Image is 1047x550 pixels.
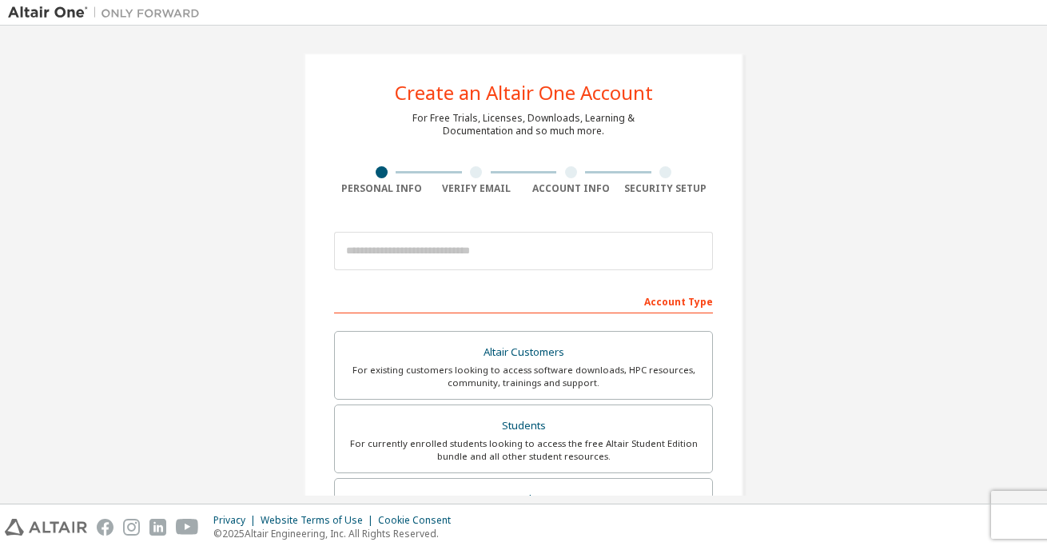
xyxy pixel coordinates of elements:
[8,5,208,21] img: Altair One
[5,519,87,536] img: altair_logo.svg
[261,514,378,527] div: Website Terms of Use
[334,182,429,195] div: Personal Info
[344,415,703,437] div: Students
[523,182,619,195] div: Account Info
[412,112,635,137] div: For Free Trials, Licenses, Downloads, Learning & Documentation and so much more.
[344,341,703,364] div: Altair Customers
[213,514,261,527] div: Privacy
[344,364,703,389] div: For existing customers looking to access software downloads, HPC resources, community, trainings ...
[619,182,714,195] div: Security Setup
[213,527,460,540] p: © 2025 Altair Engineering, Inc. All Rights Reserved.
[149,519,166,536] img: linkedin.svg
[344,437,703,463] div: For currently enrolled students looking to access the free Altair Student Edition bundle and all ...
[395,83,653,102] div: Create an Altair One Account
[378,514,460,527] div: Cookie Consent
[97,519,113,536] img: facebook.svg
[123,519,140,536] img: instagram.svg
[334,288,713,313] div: Account Type
[429,182,524,195] div: Verify Email
[344,488,703,511] div: Faculty
[176,519,199,536] img: youtube.svg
